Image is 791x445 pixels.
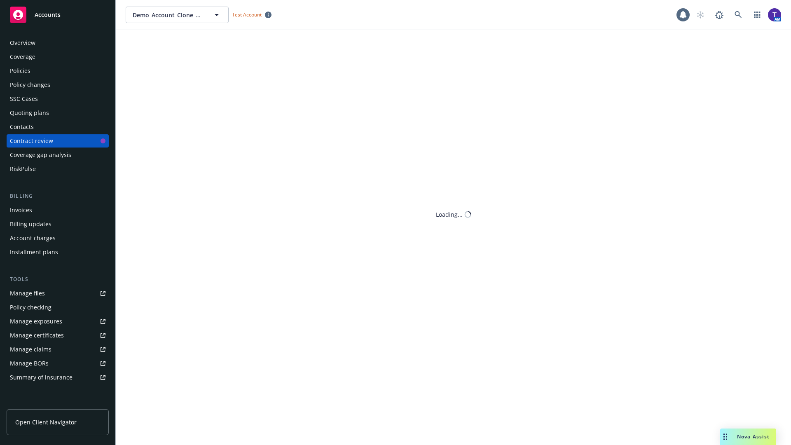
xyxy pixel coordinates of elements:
button: Nova Assist [720,429,776,445]
a: Summary of insurance [7,371,109,384]
div: Policy changes [10,78,50,91]
a: Manage claims [7,343,109,356]
div: Manage claims [10,343,51,356]
div: Manage certificates [10,329,64,342]
a: Policy changes [7,78,109,91]
a: Contract review [7,134,109,148]
a: Manage files [7,287,109,300]
div: Manage exposures [10,315,62,328]
span: Test Account [229,10,275,19]
div: Installment plans [10,246,58,259]
a: Contacts [7,120,109,133]
a: Manage BORs [7,357,109,370]
span: Open Client Navigator [15,418,77,426]
span: Test Account [232,11,262,18]
div: Invoices [10,204,32,217]
a: Invoices [7,204,109,217]
a: Policy checking [7,301,109,314]
a: Coverage gap analysis [7,148,109,162]
a: Billing updates [7,218,109,231]
div: Billing updates [10,218,51,231]
a: Report a Bug [711,7,728,23]
div: Analytics hub [7,400,109,409]
button: Demo_Account_Clone_QA_CR_Tests_Prospect [126,7,229,23]
a: Accounts [7,3,109,26]
img: photo [768,8,781,21]
div: RiskPulse [10,162,36,176]
div: Summary of insurance [10,371,73,384]
a: Manage exposures [7,315,109,328]
div: Policy checking [10,301,51,314]
div: Quoting plans [10,106,49,119]
div: Loading... [436,210,463,219]
a: Coverage [7,50,109,63]
div: Manage files [10,287,45,300]
a: Search [730,7,747,23]
a: Manage certificates [7,329,109,342]
a: SSC Cases [7,92,109,105]
a: Installment plans [7,246,109,259]
span: Nova Assist [737,433,770,440]
span: Accounts [35,12,61,18]
a: Switch app [749,7,765,23]
div: Coverage gap analysis [10,148,71,162]
div: Tools [7,275,109,283]
a: Overview [7,36,109,49]
a: Start snowing [692,7,709,23]
div: Policies [10,64,30,77]
a: Account charges [7,232,109,245]
div: Drag to move [720,429,730,445]
div: SSC Cases [10,92,38,105]
div: Contract review [10,134,53,148]
div: Overview [10,36,35,49]
div: Coverage [10,50,35,63]
span: Demo_Account_Clone_QA_CR_Tests_Prospect [133,11,204,19]
div: Account charges [10,232,56,245]
div: Billing [7,192,109,200]
div: Contacts [10,120,34,133]
a: RiskPulse [7,162,109,176]
a: Policies [7,64,109,77]
div: Manage BORs [10,357,49,370]
a: Quoting plans [7,106,109,119]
